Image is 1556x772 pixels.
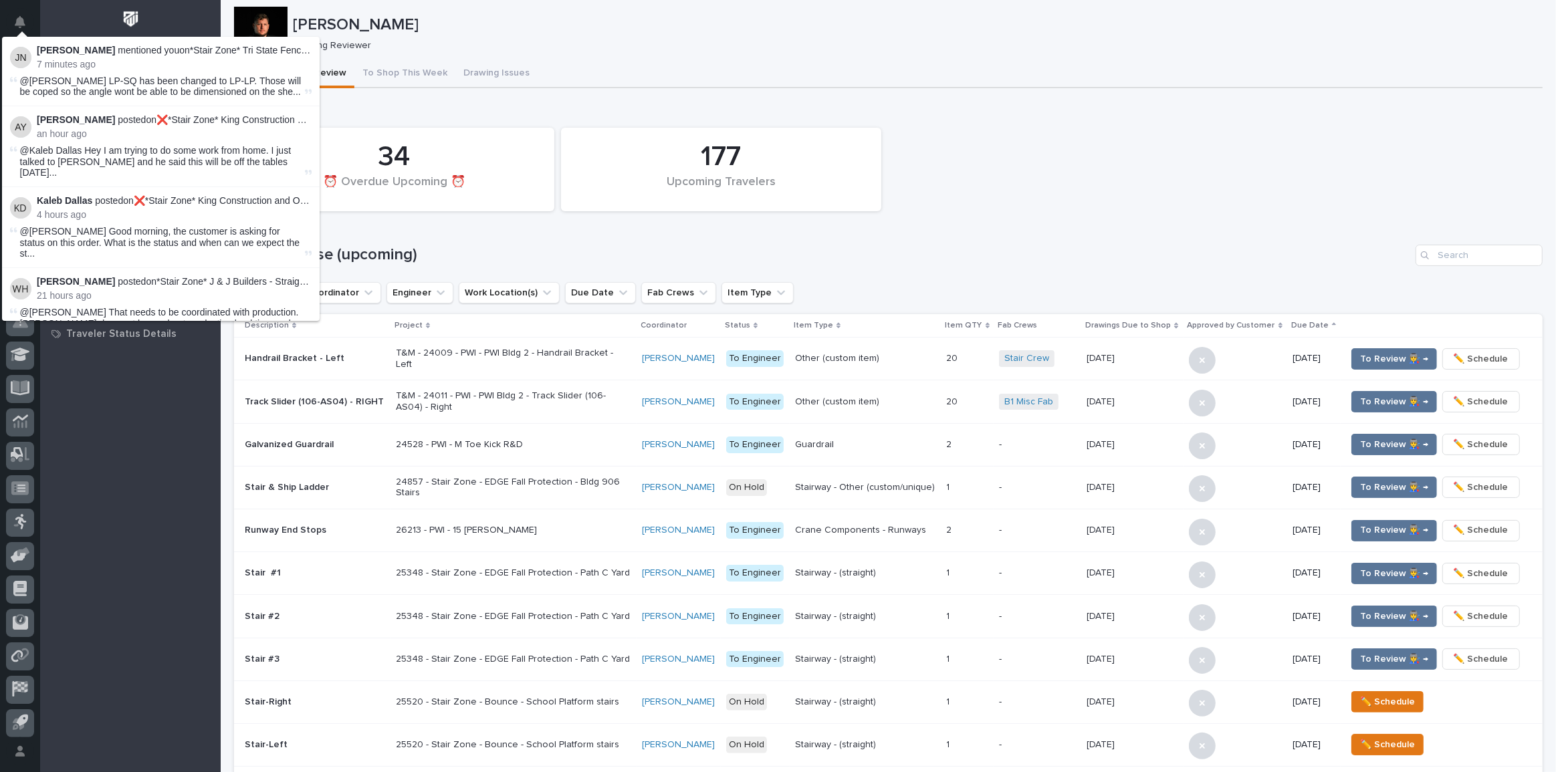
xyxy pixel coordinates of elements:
[1087,350,1117,364] p: [DATE]
[20,145,302,178] span: @Kaleb Dallas Hey I am trying to do some work from home. I just talked to [PERSON_NAME] and he sa...
[1087,522,1117,536] p: [DATE]
[1351,477,1437,498] button: To Review 👨‍🏭 →
[234,380,1543,423] tr: Track Slider (106-AS04) - RIGHTT&M - 24011 - PWI - PWI Bldg 2 - Track Slider (106-AS04) - Right[P...
[1293,611,1335,622] p: [DATE]
[642,739,715,751] a: [PERSON_NAME]
[245,525,385,536] p: Runway End Stops
[726,394,784,410] div: To Engineer
[1442,391,1520,412] button: ✏️ Schedule
[642,396,715,408] a: [PERSON_NAME]
[584,140,859,174] div: 177
[1351,348,1437,370] button: To Review 👨‍🏭 →
[947,350,961,364] p: 20
[37,290,312,301] p: 21 hours ago
[1291,318,1329,333] p: Due Date
[1293,482,1335,493] p: [DATE]
[642,439,715,451] a: [PERSON_NAME]
[396,739,630,751] p: 25520 - Stair Zone - Bounce - School Platform stairs
[795,482,936,493] p: Stairway - Other (custom/unique)
[37,114,312,126] p: posted on :
[1442,563,1520,584] button: ✏️ Schedule
[947,394,961,408] p: 20
[726,350,784,367] div: To Engineer
[1360,694,1415,710] span: ✏️ Schedule
[234,638,1543,680] tr: Stair #325348 - Stair Zone - EDGE Fall Protection - Path C Yard[PERSON_NAME] To EngineerStairway ...
[1087,608,1117,622] p: [DATE]
[1087,651,1117,665] p: [DATE]
[257,175,532,203] div: ⏰ Overdue Upcoming ⏰
[947,522,955,536] p: 2
[1085,318,1171,333] p: Drawings Due to Shop
[234,723,1543,766] tr: Stair-Left25520 - Stair Zone - Bounce - School Platform stairs[PERSON_NAME] On HoldStairway - (st...
[459,282,560,303] button: Work Location(s)
[1442,648,1520,670] button: ✏️ Schedule
[999,482,1076,493] p: -
[396,567,630,579] p: 25348 - Stair Zone - EDGE Fall Protection - Path C Yard
[1351,691,1424,713] button: ✏️ Schedule
[1416,245,1543,266] input: Search
[234,423,1543,466] tr: Galvanized Guardrail24528 - PWI - M Toe Kick R&D[PERSON_NAME] To EngineerGuardrail22 -[DATE][DATE...
[947,608,953,622] p: 1
[293,40,1532,51] p: Drawing Reviewer
[1351,434,1437,455] button: To Review 👨‍🏭 →
[1360,479,1428,495] span: To Review 👨‍🏭 →
[999,567,1076,579] p: -
[726,694,767,711] div: On Hold
[1351,391,1437,412] button: To Review 👨‍🏭 →
[37,45,312,56] p: mentioned you on :
[10,47,31,68] img: Josh Nakasone
[156,114,430,125] a: ❌*Stair Zone* King Construction and Overhead Door Inc - L Stair
[1087,394,1117,408] p: [DATE]
[1087,436,1117,451] p: [DATE]
[565,282,636,303] button: Due Date
[234,245,1410,265] h1: Design Phase (upcoming)
[642,353,715,364] a: [PERSON_NAME]
[1454,394,1509,410] span: ✏️ Schedule
[134,195,407,206] a: ❌*Stair Zone* King Construction and Overhead Door Inc - L Stair
[234,466,1543,509] tr: Stair & Ship Ladder24857 - Stair Zone - EDGE Fall Protection - Bldg 906 Stairs[PERSON_NAME] On Ho...
[1004,396,1053,408] a: B1 Misc Fab
[386,282,453,303] button: Engineer
[1351,563,1437,584] button: To Review 👨‍🏭 →
[37,59,312,70] p: 7 minutes ago
[396,348,630,370] p: T&M - 24009 - PWI - PWI Bldg 2 - Handrail Bracket - Left
[947,479,953,493] p: 1
[245,318,289,333] p: Description
[642,611,715,622] a: [PERSON_NAME]
[306,60,354,88] button: Review
[245,611,385,622] p: Stair #2
[190,45,360,55] a: *Stair Zone* Tri State Fence - ADA Ramp
[1351,648,1437,670] button: To Review 👨‍🏭 →
[795,739,936,751] p: Stairway - (straight)
[396,477,630,499] p: 24857 - Stair Zone - EDGE Fall Protection - Bldg 906 Stairs
[1293,439,1335,451] p: [DATE]
[455,60,538,88] button: Drawing Issues
[10,278,31,299] img: Wynne Hochstetler
[1454,479,1509,495] span: ✏️ Schedule
[300,282,381,303] button: Coordinator
[293,15,1537,35] p: [PERSON_NAME]
[396,696,630,708] p: 25520 - Stair Zone - Bounce - School Platform stairs
[10,197,31,219] img: Kaleb Dallas
[998,318,1037,333] p: Fab Crews
[584,175,859,203] div: Upcoming Travelers
[947,694,953,708] p: 1
[795,396,936,408] p: Other (custom item)
[234,552,1543,595] tr: Stair #125348 - Stair Zone - EDGE Fall Protection - Path C Yard[PERSON_NAME] To EngineerStairway ...
[37,276,312,287] p: posted on :
[245,696,385,708] p: Stair-Right
[642,696,715,708] a: [PERSON_NAME]
[1360,351,1428,367] span: To Review 👨‍🏭 →
[726,479,767,496] div: On Hold
[794,318,833,333] p: Item Type
[999,696,1076,708] p: -
[234,595,1543,638] tr: Stair #225348 - Stair Zone - EDGE Fall Protection - Path C Yard[PERSON_NAME] To EngineerStairway ...
[1454,565,1509,582] span: ✏️ Schedule
[1454,522,1509,538] span: ✏️ Schedule
[1351,734,1424,755] button: ✏️ Schedule
[1293,396,1335,408] p: [DATE]
[245,439,385,451] p: Galvanized Guardrail
[1004,353,1049,364] a: Stair Crew
[1360,436,1428,453] span: To Review 👨‍🏭 →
